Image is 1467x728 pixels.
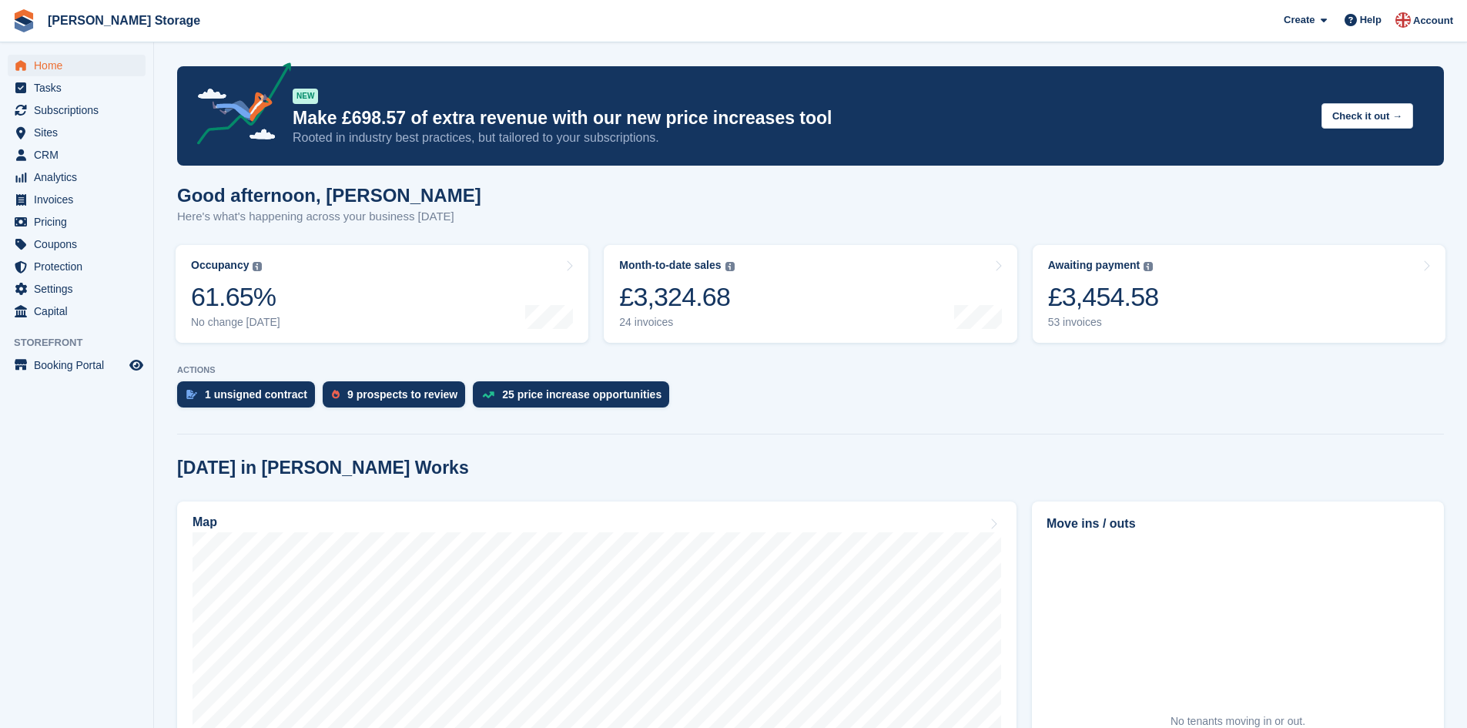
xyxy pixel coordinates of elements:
span: Create [1284,12,1315,28]
img: icon-info-grey-7440780725fd019a000dd9b08b2336e03edf1995a4989e88bcd33f0948082b44.svg [253,262,262,271]
span: Subscriptions [34,99,126,121]
span: Sites [34,122,126,143]
a: Awaiting payment £3,454.58 53 invoices [1033,245,1445,343]
span: Invoices [34,189,126,210]
a: 9 prospects to review [323,381,473,415]
h1: Good afternoon, [PERSON_NAME] [177,185,481,206]
div: Awaiting payment [1048,259,1140,272]
div: 24 invoices [619,316,734,329]
span: Coupons [34,233,126,255]
div: 9 prospects to review [347,388,457,401]
span: Booking Portal [34,354,126,376]
div: £3,324.68 [619,281,734,313]
div: 1 unsigned contract [205,388,307,401]
a: menu [8,77,146,99]
span: Analytics [34,166,126,188]
div: 61.65% [191,281,280,313]
img: John Baker [1395,12,1411,28]
h2: Map [193,515,217,529]
img: price_increase_opportunities-93ffe204e8149a01c8c9dc8f82e8f89637d9d84a8eef4429ea346261dce0b2c0.svg [482,391,494,398]
a: menu [8,211,146,233]
a: menu [8,122,146,143]
div: Month-to-date sales [619,259,721,272]
a: menu [8,256,146,277]
a: Month-to-date sales £3,324.68 24 invoices [604,245,1017,343]
p: Rooted in industry best practices, but tailored to your subscriptions. [293,129,1309,146]
a: 1 unsigned contract [177,381,323,415]
span: Protection [34,256,126,277]
span: Account [1413,13,1453,29]
a: 25 price increase opportunities [473,381,677,415]
p: Make £698.57 of extra revenue with our new price increases tool [293,107,1309,129]
a: Preview store [127,356,146,374]
span: Pricing [34,211,126,233]
div: No change [DATE] [191,316,280,329]
img: price-adjustments-announcement-icon-8257ccfd72463d97f412b2fc003d46551f7dbcb40ab6d574587a9cd5c0d94... [184,62,292,150]
div: 25 price increase opportunities [502,388,661,401]
p: ACTIONS [177,365,1444,375]
span: Capital [34,300,126,322]
span: Home [34,55,126,76]
h2: Move ins / outs [1047,515,1429,533]
span: Tasks [34,77,126,99]
a: menu [8,189,146,210]
button: Check it out → [1321,103,1413,129]
a: menu [8,55,146,76]
div: 53 invoices [1048,316,1159,329]
p: Here's what's happening across your business [DATE] [177,208,481,226]
a: Occupancy 61.65% No change [DATE] [176,245,588,343]
span: Settings [34,278,126,300]
img: icon-info-grey-7440780725fd019a000dd9b08b2336e03edf1995a4989e88bcd33f0948082b44.svg [725,262,735,271]
a: menu [8,144,146,166]
div: Occupancy [191,259,249,272]
span: Help [1360,12,1382,28]
a: menu [8,166,146,188]
img: icon-info-grey-7440780725fd019a000dd9b08b2336e03edf1995a4989e88bcd33f0948082b44.svg [1144,262,1153,271]
img: contract_signature_icon-13c848040528278c33f63329250d36e43548de30e8caae1d1a13099fd9432cc5.svg [186,390,197,399]
span: CRM [34,144,126,166]
a: menu [8,99,146,121]
a: menu [8,278,146,300]
a: menu [8,300,146,322]
a: menu [8,354,146,376]
a: [PERSON_NAME] Storage [42,8,206,33]
img: stora-icon-8386f47178a22dfd0bd8f6a31ec36ba5ce8667c1dd55bd0f319d3a0aa187defe.svg [12,9,35,32]
div: £3,454.58 [1048,281,1159,313]
span: Storefront [14,335,153,351]
h2: [DATE] in [PERSON_NAME] Works [177,458,469,478]
a: menu [8,233,146,255]
img: prospect-51fa495bee0391a8d652442698ab0144808aea92771e9ea1ae160a38d050c398.svg [332,390,340,399]
div: NEW [293,89,318,104]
